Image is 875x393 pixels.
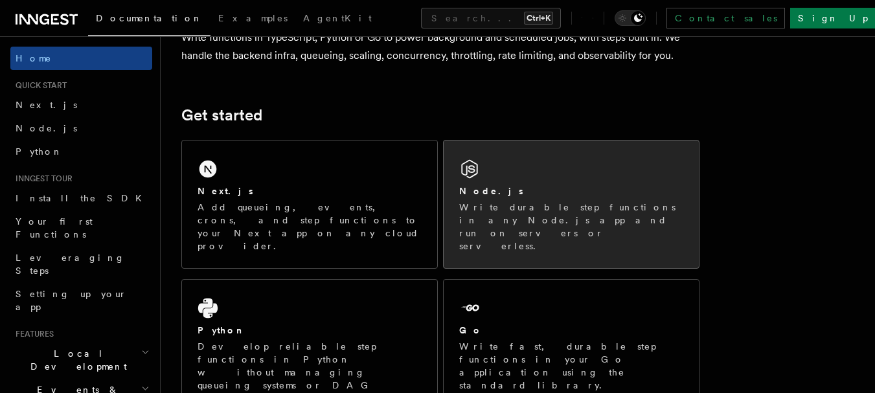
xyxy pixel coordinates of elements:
[10,140,152,163] a: Python
[210,4,295,35] a: Examples
[10,342,152,378] button: Local Development
[10,347,141,373] span: Local Development
[16,52,52,65] span: Home
[10,47,152,70] a: Home
[615,10,646,26] button: Toggle dark mode
[295,4,380,35] a: AgentKit
[459,185,523,197] h2: Node.js
[459,340,683,392] p: Write fast, durable step functions in your Go application using the standard library.
[16,289,127,312] span: Setting up your app
[10,210,152,246] a: Your first Functions
[10,117,152,140] a: Node.js
[218,13,288,23] span: Examples
[198,201,422,253] p: Add queueing, events, crons, and step functions to your Next app on any cloud provider.
[88,4,210,36] a: Documentation
[181,28,699,65] p: Write functions in TypeScript, Python or Go to power background and scheduled jobs, with steps bu...
[10,186,152,210] a: Install the SDK
[16,216,93,240] span: Your first Functions
[10,329,54,339] span: Features
[10,93,152,117] a: Next.js
[198,324,245,337] h2: Python
[10,80,67,91] span: Quick start
[16,253,125,276] span: Leveraging Steps
[10,246,152,282] a: Leveraging Steps
[459,324,483,337] h2: Go
[10,174,73,184] span: Inngest tour
[10,282,152,319] a: Setting up your app
[421,8,561,28] button: Search...Ctrl+K
[181,140,438,269] a: Next.jsAdd queueing, events, crons, and step functions to your Next app on any cloud provider.
[666,8,785,28] a: Contact sales
[16,146,63,157] span: Python
[96,13,203,23] span: Documentation
[459,201,683,253] p: Write durable step functions in any Node.js app and run on servers or serverless.
[16,193,150,203] span: Install the SDK
[198,185,253,197] h2: Next.js
[524,12,553,25] kbd: Ctrl+K
[16,123,77,133] span: Node.js
[181,106,262,124] a: Get started
[303,13,372,23] span: AgentKit
[443,140,699,269] a: Node.jsWrite durable step functions in any Node.js app and run on servers or serverless.
[16,100,77,110] span: Next.js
